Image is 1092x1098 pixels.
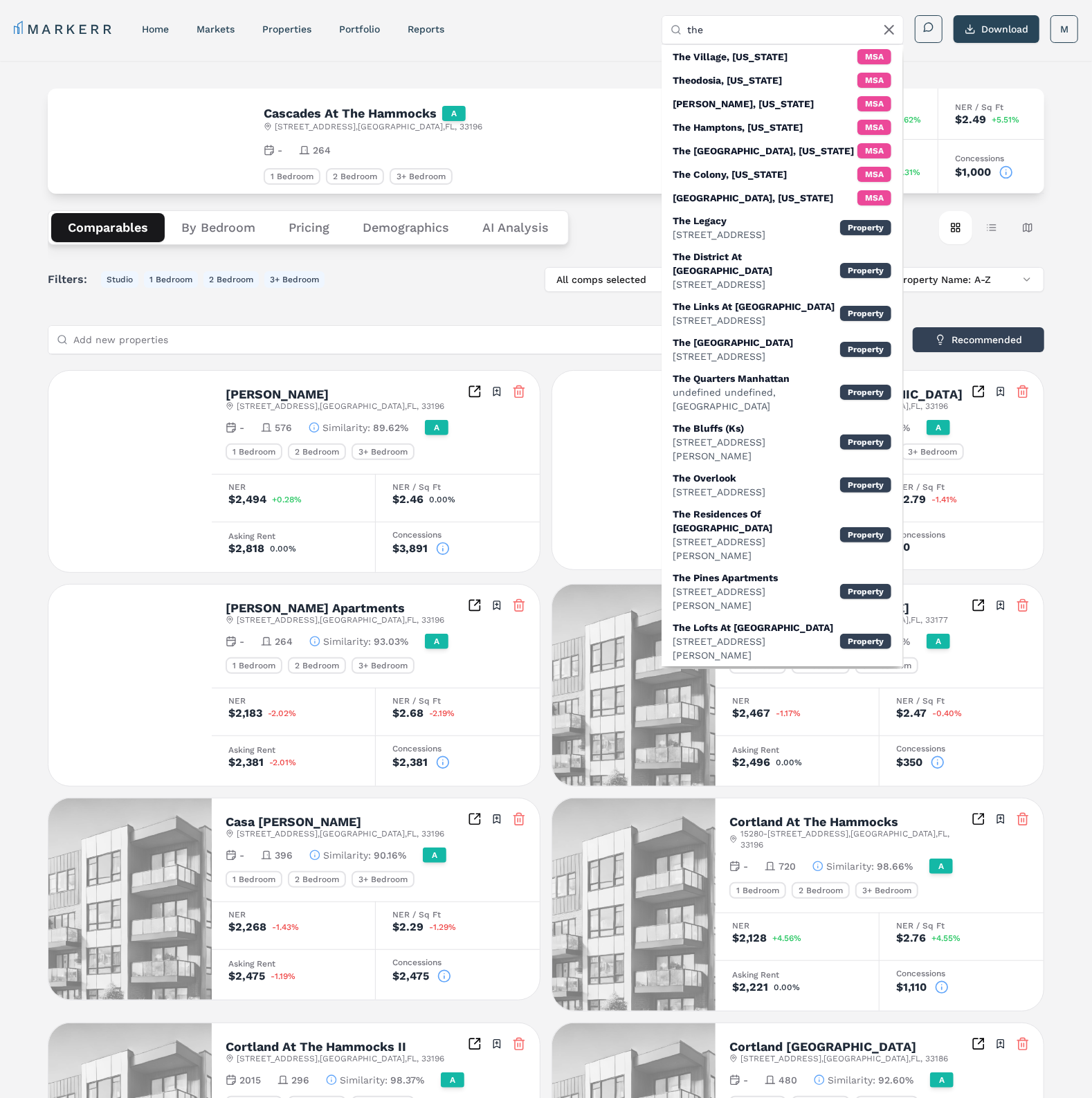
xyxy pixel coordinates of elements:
[275,848,293,862] span: 396
[392,922,424,933] div: $2.29
[931,934,961,942] span: +4.55%
[826,859,874,873] span: Similarity :
[425,420,448,435] div: A
[228,697,358,705] div: NER
[857,190,891,205] div: MSA
[913,327,1044,352] button: Recommended
[673,385,840,413] div: undefined undefined, [GEOGRAPHIC_DATA]
[228,971,265,982] div: $2,475
[275,421,292,434] span: 576
[237,401,444,412] span: [STREET_ADDRESS] , [GEOGRAPHIC_DATA] , FL , 33196
[228,532,358,540] div: Asking Rent
[955,167,991,178] div: $1,000
[927,420,950,435] div: A
[392,708,424,719] div: $2.68
[272,213,346,242] button: Pricing
[732,982,768,993] div: $2,221
[423,848,446,863] div: A
[662,186,902,210] div: MSA: Theodore, Alabama
[352,657,415,674] div: 3+ Bedroom
[673,191,833,205] div: [GEOGRAPHIC_DATA], [US_STATE]
[392,958,523,967] div: Concessions
[237,828,444,839] span: [STREET_ADDRESS] , [GEOGRAPHIC_DATA] , FL , 33196
[228,708,262,719] div: $2,183
[972,598,985,612] a: Inspect Comparables
[392,543,428,554] div: $3,891
[1050,15,1078,43] button: M
[955,114,986,125] div: $2.49
[896,922,1027,930] div: NER / Sq Ft
[673,313,835,327] div: [STREET_ADDRESS]
[931,495,957,504] span: -1.41%
[392,757,428,768] div: $2,381
[392,531,523,539] div: Concessions
[374,634,408,648] span: 93.03%
[855,882,918,899] div: 3+ Bedroom
[275,634,293,648] span: 264
[930,1072,954,1088] div: A
[857,49,891,64] div: MSA
[425,634,448,649] div: A
[228,494,266,505] div: $2,494
[673,144,854,158] div: The [GEOGRAPHIC_DATA], [US_STATE]
[468,598,482,612] a: Inspect Comparables
[877,859,913,873] span: 98.66%
[673,471,765,485] div: The Overlook
[673,372,840,385] div: The Quarters Manhattan
[857,120,891,135] div: MSA
[927,634,950,649] div: A
[277,143,282,157] span: -
[392,744,523,753] div: Concessions
[228,911,358,919] div: NER
[840,342,891,357] div: Property
[262,24,311,35] a: properties
[441,1072,464,1088] div: A
[776,709,801,717] span: -1.17%
[972,812,985,826] a: Inspect Comparables
[373,421,408,434] span: 89.62%
[673,73,782,87] div: Theodosia, [US_STATE]
[226,657,282,674] div: 1 Bedroom
[352,871,415,888] div: 3+ Bedroom
[313,143,331,157] span: 264
[896,708,927,719] div: $2.47
[840,434,891,450] div: Property
[392,483,523,491] div: NER / Sq Ft
[101,271,138,288] button: Studio
[264,271,325,288] button: 3+ Bedroom
[442,106,466,121] div: A
[673,120,803,134] div: The Hamptons, [US_STATE]
[339,24,380,35] a: Portfolio
[270,545,296,553] span: 0.00%
[729,1041,916,1053] h2: Cortland [GEOGRAPHIC_DATA]
[955,103,1028,111] div: NER / Sq Ft
[840,306,891,321] div: Property
[662,295,902,331] div: Property: The Links At Manhattan
[392,971,429,982] div: $2,475
[340,1073,388,1087] span: Similarity :
[857,73,891,88] div: MSA
[687,16,895,44] input: Search by MSA, ZIP, Property Name, or Address
[932,709,962,717] span: -0.40%
[429,709,455,717] span: -2.19%
[740,828,972,850] span: 15280-[STREET_ADDRESS] , [GEOGRAPHIC_DATA] , FL , 33196
[662,246,902,295] div: Property: The District At Manhattan
[732,697,862,705] div: NER
[840,634,891,649] div: Property
[326,168,384,185] div: 2 Bedroom
[662,467,902,503] div: Property: The Overlook
[673,50,788,64] div: The Village, [US_STATE]
[662,567,902,616] div: Property: The Pines Apartments
[896,531,1027,539] div: Concessions
[732,757,770,768] div: $2,496
[662,210,902,246] div: Property: The Legacy
[896,744,1027,753] div: Concessions
[896,697,1027,705] div: NER / Sq Ft
[893,168,920,176] span: +5.31%
[732,746,862,754] div: Asking Rent
[268,709,296,717] span: -2.02%
[896,483,1027,491] div: NER / Sq Ft
[673,634,840,662] div: [STREET_ADDRESS][PERSON_NAME]
[896,982,927,993] div: $1,110
[776,758,802,767] span: 0.00%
